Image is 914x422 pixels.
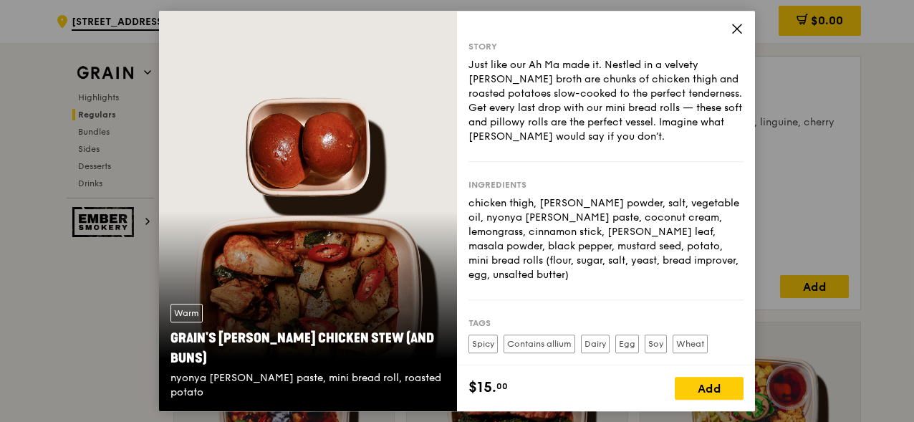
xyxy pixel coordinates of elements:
[504,335,575,353] label: Contains allium
[468,377,496,398] span: $15.
[673,335,708,353] label: Wheat
[468,196,744,282] div: chicken thigh, [PERSON_NAME] powder, salt, vegetable oil, nyonya [PERSON_NAME] paste, coconut cre...
[581,335,610,353] label: Dairy
[468,58,744,144] div: Just like our Ah Ma made it. Nestled in a velvety [PERSON_NAME] broth are chunks of chicken thigh...
[170,304,203,322] div: Warm
[675,377,744,400] div: Add
[645,335,667,353] label: Soy
[496,380,508,392] span: 00
[468,41,744,52] div: Story
[468,317,744,329] div: Tags
[615,335,639,353] label: Egg
[170,371,446,400] div: nyonya [PERSON_NAME] paste, mini bread roll, roasted potato
[170,328,446,368] div: Grain's [PERSON_NAME] Chicken Stew (and buns)
[468,335,498,353] label: Spicy
[468,179,744,191] div: Ingredients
